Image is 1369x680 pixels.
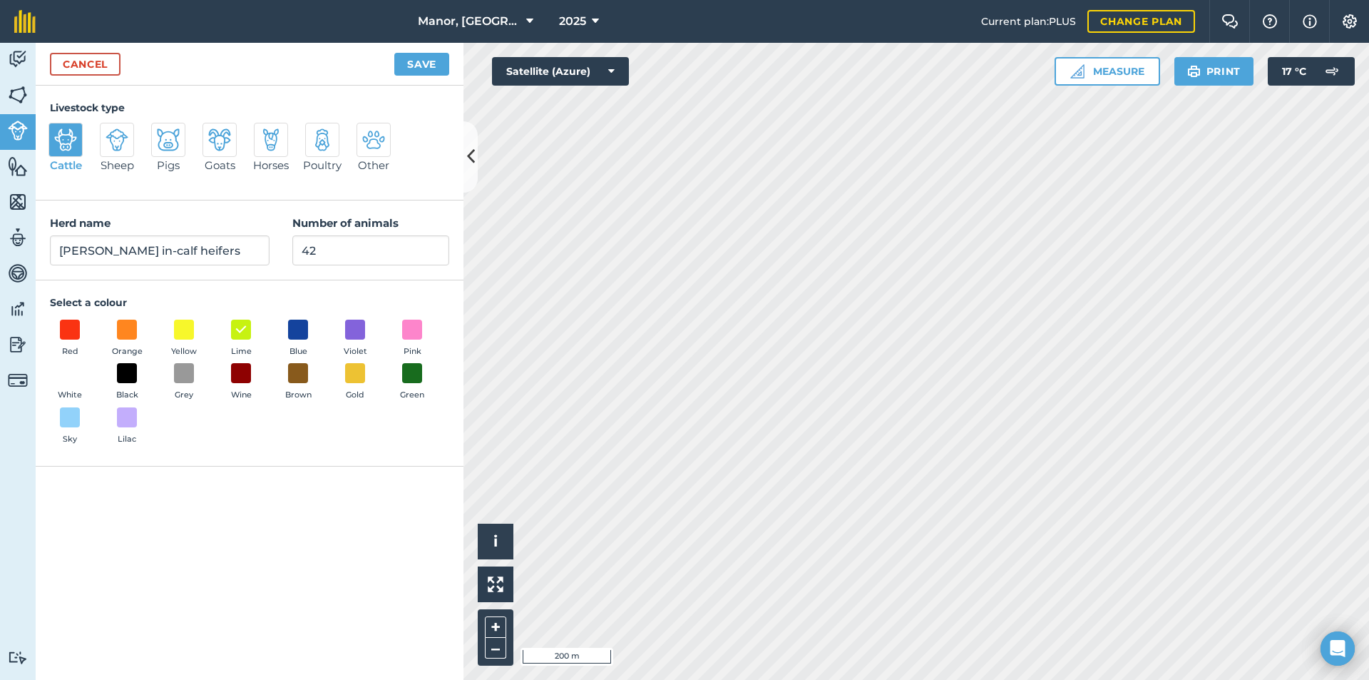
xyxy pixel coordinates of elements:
[235,321,247,338] img: svg+xml;base64,PHN2ZyB4bWxucz0iaHR0cDovL3d3dy53My5vcmcvMjAwMC9zdmciIHdpZHRoPSIxOCIgaGVpZ2h0PSIyNC...
[1341,14,1358,29] img: A cog icon
[208,128,231,151] img: svg+xml;base64,PD94bWwgdmVyc2lvbj0iMS4wIiBlbmNvZGluZz0idXRmLTgiPz4KPCEtLSBHZW5lcmF0b3I6IEFkb2JlIE...
[8,227,28,248] img: svg+xml;base64,PD94bWwgdmVyc2lvbj0iMS4wIiBlbmNvZGluZz0idXRmLTgiPz4KPCEtLSBHZW5lcmF0b3I6IEFkb2JlIE...
[344,345,367,358] span: Violet
[278,363,318,402] button: Brown
[50,53,121,76] a: Cancel
[164,363,204,402] button: Grey
[1070,64,1085,78] img: Ruler icon
[253,157,289,174] span: Horses
[8,651,28,664] img: svg+xml;base64,PD94bWwgdmVyc2lvbj0iMS4wIiBlbmNvZGluZz0idXRmLTgiPz4KPCEtLSBHZW5lcmF0b3I6IEFkb2JlIE...
[400,389,424,402] span: Green
[1321,631,1355,666] div: Open Intercom Messenger
[346,389,364,402] span: Gold
[1187,63,1201,80] img: svg+xml;base64,PHN2ZyB4bWxucz0iaHR0cDovL3d3dy53My5vcmcvMjAwMC9zdmciIHdpZHRoPSIxOSIgaGVpZ2h0PSIyNC...
[14,10,36,33] img: fieldmargin Logo
[205,157,235,174] span: Goats
[116,389,138,402] span: Black
[358,157,389,174] span: Other
[335,320,375,358] button: Violet
[50,100,449,116] h4: Livestock type
[175,389,193,402] span: Grey
[292,216,399,230] strong: Number of animals
[260,128,282,151] img: svg+xml;base64,PD94bWwgdmVyc2lvbj0iMS4wIiBlbmNvZGluZz0idXRmLTgiPz4KPCEtLSBHZW5lcmF0b3I6IEFkb2JlIE...
[1055,57,1160,86] button: Measure
[8,191,28,213] img: svg+xml;base64,PHN2ZyB4bWxucz0iaHR0cDovL3d3dy53My5vcmcvMjAwMC9zdmciIHdpZHRoPSI1NiIgaGVpZ2h0PSI2MC...
[1087,10,1195,33] a: Change plan
[8,370,28,390] img: svg+xml;base64,PD94bWwgdmVyc2lvbj0iMS4wIiBlbmNvZGluZz0idXRmLTgiPz4KPCEtLSBHZW5lcmF0b3I6IEFkb2JlIE...
[157,128,180,151] img: svg+xml;base64,PD94bWwgdmVyc2lvbj0iMS4wIiBlbmNvZGluZz0idXRmLTgiPz4KPCEtLSBHZW5lcmF0b3I6IEFkb2JlIE...
[1261,14,1278,29] img: A question mark icon
[107,407,147,446] button: Lilac
[107,320,147,358] button: Orange
[8,49,28,70] img: svg+xml;base64,PD94bWwgdmVyc2lvbj0iMS4wIiBlbmNvZGluZz0idXRmLTgiPz4KPCEtLSBHZW5lcmF0b3I6IEFkb2JlIE...
[106,128,128,151] img: svg+xml;base64,PD94bWwgdmVyc2lvbj0iMS4wIiBlbmNvZGluZz0idXRmLTgiPz4KPCEtLSBHZW5lcmF0b3I6IEFkb2JlIE...
[303,157,342,174] span: Poultry
[8,156,28,177] img: svg+xml;base64,PHN2ZyB4bWxucz0iaHR0cDovL3d3dy53My5vcmcvMjAwMC9zdmciIHdpZHRoPSI1NiIgaGVpZ2h0PSI2MC...
[493,532,498,550] span: i
[1268,57,1355,86] button: 17 °C
[8,263,28,284] img: svg+xml;base64,PD94bWwgdmVyc2lvbj0iMS4wIiBlbmNvZGluZz0idXRmLTgiPz4KPCEtLSBHZW5lcmF0b3I6IEFkb2JlIE...
[157,157,180,174] span: Pigs
[50,363,90,402] button: White
[394,53,449,76] button: Save
[485,638,506,659] button: –
[285,389,312,402] span: Brown
[1303,13,1317,30] img: svg+xml;base64,PHN2ZyB4bWxucz0iaHR0cDovL3d3dy53My5vcmcvMjAwMC9zdmciIHdpZHRoPSIxNyIgaGVpZ2h0PSIxNy...
[101,157,134,174] span: Sheep
[118,433,136,446] span: Lilac
[50,407,90,446] button: Sky
[50,320,90,358] button: Red
[1221,14,1239,29] img: Two speech bubbles overlapping with the left bubble in the forefront
[58,389,82,402] span: White
[112,345,143,358] span: Orange
[1282,57,1306,86] span: 17 ° C
[981,14,1076,29] span: Current plan : PLUS
[231,345,252,358] span: Lime
[278,320,318,358] button: Blue
[492,57,629,86] button: Satellite (Azure)
[221,320,261,358] button: Lime
[164,320,204,358] button: Yellow
[63,433,77,446] span: Sky
[559,13,586,30] span: 2025
[8,334,28,355] img: svg+xml;base64,PD94bWwgdmVyc2lvbj0iMS4wIiBlbmNvZGluZz0idXRmLTgiPz4KPCEtLSBHZW5lcmF0b3I6IEFkb2JlIE...
[171,345,197,358] span: Yellow
[485,616,506,638] button: +
[8,298,28,320] img: svg+xml;base64,PD94bWwgdmVyc2lvbj0iMS4wIiBlbmNvZGluZz0idXRmLTgiPz4KPCEtLSBHZW5lcmF0b3I6IEFkb2JlIE...
[50,296,127,309] strong: Select a colour
[8,84,28,106] img: svg+xml;base64,PHN2ZyB4bWxucz0iaHR0cDovL3d3dy53My5vcmcvMjAwMC9zdmciIHdpZHRoPSI1NiIgaGVpZ2h0PSI2MC...
[221,363,261,402] button: Wine
[335,363,375,402] button: Gold
[231,389,252,402] span: Wine
[54,128,77,151] img: svg+xml;base64,PD94bWwgdmVyc2lvbj0iMS4wIiBlbmNvZGluZz0idXRmLTgiPz4KPCEtLSBHZW5lcmF0b3I6IEFkb2JlIE...
[1318,57,1346,86] img: svg+xml;base64,PD94bWwgdmVyc2lvbj0iMS4wIiBlbmNvZGluZz0idXRmLTgiPz4KPCEtLSBHZW5lcmF0b3I6IEFkb2JlIE...
[1174,57,1254,86] button: Print
[107,363,147,402] button: Black
[392,320,432,358] button: Pink
[418,13,521,30] span: Manor, [GEOGRAPHIC_DATA], [GEOGRAPHIC_DATA]
[488,577,503,592] img: Four arrows, one pointing top left, one top right, one bottom right and the last bottom left
[404,345,421,358] span: Pink
[62,345,78,358] span: Red
[478,524,513,559] button: i
[362,128,385,151] img: svg+xml;base64,PD94bWwgdmVyc2lvbj0iMS4wIiBlbmNvZGluZz0idXRmLTgiPz4KPCEtLSBHZW5lcmF0b3I6IEFkb2JlIE...
[311,128,334,151] img: svg+xml;base64,PD94bWwgdmVyc2lvbj0iMS4wIiBlbmNvZGluZz0idXRmLTgiPz4KPCEtLSBHZW5lcmF0b3I6IEFkb2JlIE...
[50,157,82,174] span: Cattle
[392,363,432,402] button: Green
[50,216,111,230] strong: Herd name
[289,345,307,358] span: Blue
[8,121,28,141] img: svg+xml;base64,PD94bWwgdmVyc2lvbj0iMS4wIiBlbmNvZGluZz0idXRmLTgiPz4KPCEtLSBHZW5lcmF0b3I6IEFkb2JlIE...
